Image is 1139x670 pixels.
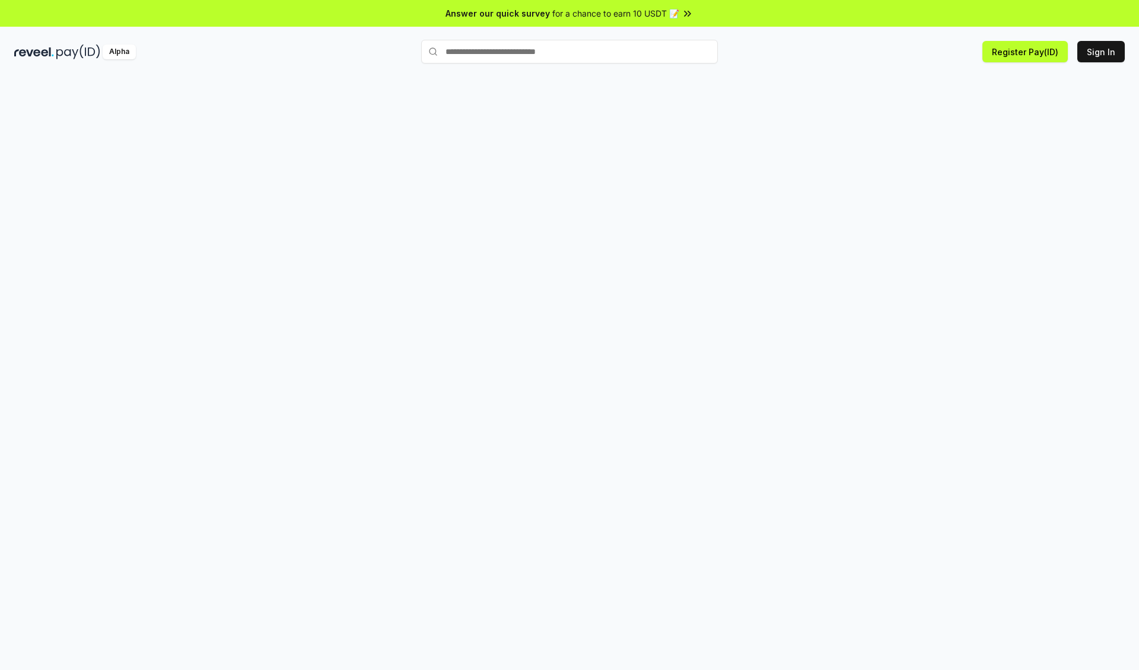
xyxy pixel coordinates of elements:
img: reveel_dark [14,45,54,59]
div: Alpha [103,45,136,59]
button: Sign In [1077,41,1125,62]
span: Answer our quick survey [446,7,550,20]
span: for a chance to earn 10 USDT 📝 [552,7,679,20]
button: Register Pay(ID) [982,41,1068,62]
img: pay_id [56,45,100,59]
